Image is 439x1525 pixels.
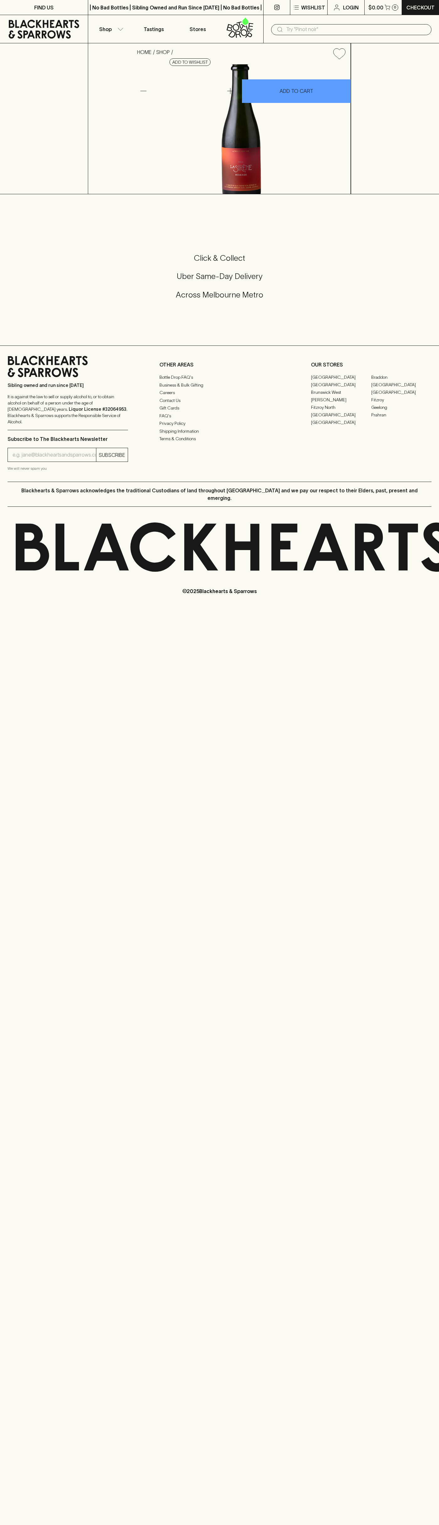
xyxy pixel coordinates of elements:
[331,46,348,62] button: Add to wishlist
[99,25,112,33] p: Shop
[368,4,383,11] p: $0.00
[159,381,280,389] a: Business & Bulk Gifting
[343,4,359,11] p: Login
[132,15,176,43] a: Tastings
[132,64,351,194] img: 40755.png
[301,4,325,11] p: Wishlist
[159,397,280,404] a: Contact Us
[311,411,371,419] a: [GEOGRAPHIC_DATA]
[159,404,280,412] a: Gift Cards
[99,451,125,459] p: SUBSCRIBE
[371,411,431,419] a: Prahran
[96,448,128,462] button: SUBSCRIBE
[137,49,152,55] a: HOME
[311,388,371,396] a: Brunswick West
[311,419,371,426] a: [GEOGRAPHIC_DATA]
[159,412,280,420] a: FAQ's
[394,6,396,9] p: 0
[371,388,431,396] a: [GEOGRAPHIC_DATA]
[8,465,128,472] p: We will never spam you
[371,396,431,404] a: Fitzroy
[371,381,431,388] a: [GEOGRAPHIC_DATA]
[311,396,371,404] a: [PERSON_NAME]
[159,427,280,435] a: Shipping Information
[144,25,164,33] p: Tastings
[280,87,313,95] p: ADD TO CART
[159,389,280,397] a: Careers
[169,58,211,66] button: Add to wishlist
[286,24,426,35] input: Try "Pinot noir"
[8,253,431,263] h5: Click & Collect
[12,487,427,502] p: Blackhearts & Sparrows acknowledges the traditional Custodians of land throughout [GEOGRAPHIC_DAT...
[242,79,351,103] button: ADD TO CART
[159,361,280,368] p: OTHER AREAS
[371,404,431,411] a: Geelong
[159,374,280,381] a: Bottle Drop FAQ's
[159,420,280,427] a: Privacy Policy
[69,407,126,412] strong: Liquor License #32064953
[371,373,431,381] a: Braddon
[8,382,128,388] p: Sibling owned and run since [DATE]
[176,15,220,43] a: Stores
[156,49,170,55] a: SHOP
[190,25,206,33] p: Stores
[311,381,371,388] a: [GEOGRAPHIC_DATA]
[311,361,431,368] p: OUR STORES
[8,393,128,425] p: It is against the law to sell or supply alcohol to, or to obtain alcohol on behalf of a person un...
[406,4,435,11] p: Checkout
[88,15,132,43] button: Shop
[311,404,371,411] a: Fitzroy North
[8,271,431,281] h5: Uber Same-Day Delivery
[8,290,431,300] h5: Across Melbourne Metro
[34,4,54,11] p: FIND US
[8,435,128,443] p: Subscribe to The Blackhearts Newsletter
[13,450,96,460] input: e.g. jane@blackheartsandsparrows.com.au
[8,228,431,333] div: Call to action block
[311,373,371,381] a: [GEOGRAPHIC_DATA]
[159,435,280,443] a: Terms & Conditions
